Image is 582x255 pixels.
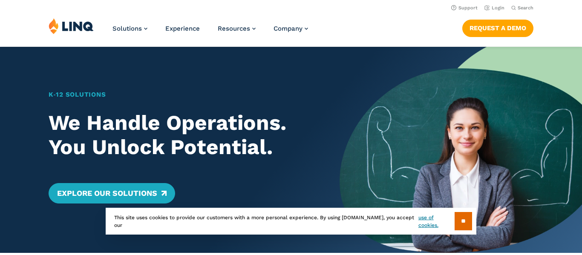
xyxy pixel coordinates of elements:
h1: K‑12 Solutions [49,90,316,100]
a: Support [451,5,478,11]
a: Explore Our Solutions [49,183,175,203]
a: use of cookies. [418,214,455,229]
nav: Primary Navigation [112,18,308,46]
span: Search [518,5,533,11]
a: Login [484,5,504,11]
a: Solutions [112,25,147,32]
span: Company [274,25,303,32]
a: Company [274,25,308,32]
span: Resources [218,25,250,32]
img: Home Banner [340,47,582,253]
h2: We Handle Operations. You Unlock Potential. [49,111,316,159]
button: Open Search Bar [511,5,533,11]
a: Resources [218,25,256,32]
span: Solutions [112,25,142,32]
a: Request a Demo [462,20,533,37]
div: This site uses cookies to provide our customers with a more personal experience. By using [DOMAIN... [106,208,476,235]
img: LINQ | K‑12 Software [49,18,94,34]
a: Experience [165,25,200,32]
nav: Button Navigation [462,18,533,37]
